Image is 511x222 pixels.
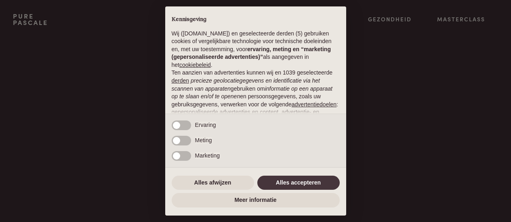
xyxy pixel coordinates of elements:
[172,69,340,124] p: Ten aanzien van advertenties kunnen wij en 1039 geselecteerde gebruiken om en persoonsgegevens, z...
[172,193,340,207] button: Meer informatie
[179,62,211,68] a: cookiebeleid
[172,46,331,60] strong: ervaring, meting en “marketing (gepersonaliseerde advertenties)”
[292,101,336,109] button: advertentiedoelen
[195,137,212,143] span: Meting
[172,77,189,85] button: derden
[172,16,340,23] h2: Kennisgeving
[195,152,220,159] span: Marketing
[172,85,333,100] em: informatie op een apparaat op te slaan en/of te openen
[257,176,340,190] button: Alles accepteren
[172,30,340,69] p: Wij ([DOMAIN_NAME]) en geselecteerde derden (5) gebruiken cookies of vergelijkbare technologie vo...
[172,77,320,92] em: precieze geolocatiegegevens en identificatie via het scannen van apparaten
[172,176,254,190] button: Alles afwijzen
[195,122,216,128] span: Ervaring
